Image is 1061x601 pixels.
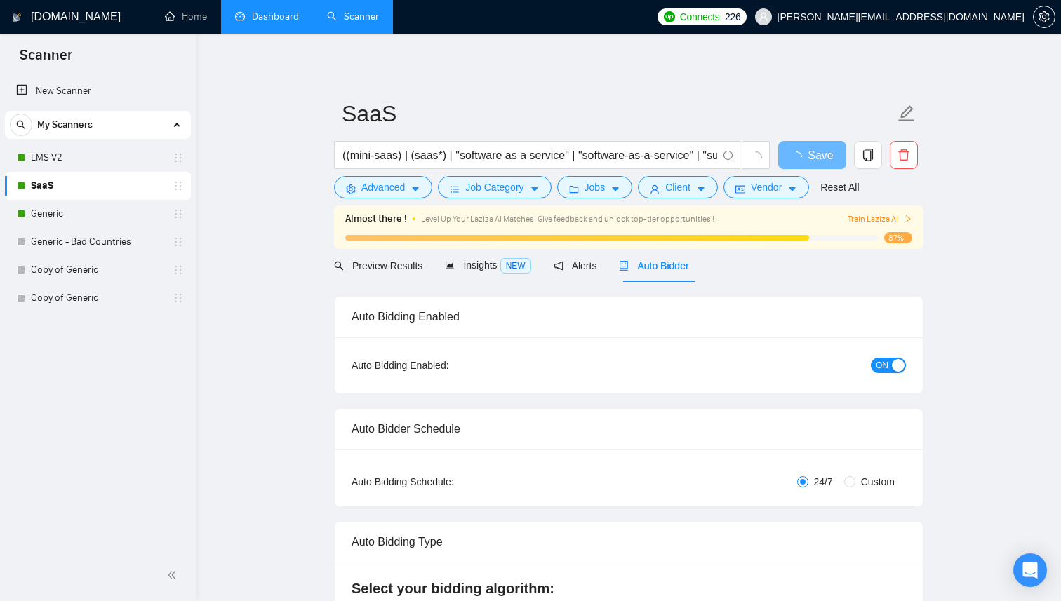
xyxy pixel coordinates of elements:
[173,264,184,276] span: holder
[10,114,32,136] button: search
[855,474,900,489] span: Custom
[554,261,563,271] span: notification
[638,176,718,198] button: userClientcaret-down
[346,184,356,194] span: setting
[1033,6,1055,28] button: setting
[465,180,523,195] span: Job Category
[165,11,207,22] a: homeHome
[334,261,344,271] span: search
[11,120,32,130] span: search
[173,152,184,163] span: holder
[438,176,551,198] button: barsJob Categorycaret-down
[352,358,536,373] div: Auto Bidding Enabled:
[352,474,536,489] div: Auto Bidding Schedule:
[342,96,895,131] input: Scanner name...
[5,111,191,312] li: My Scanners
[610,184,620,194] span: caret-down
[680,9,722,25] span: Connects:
[723,176,809,198] button: idcardVendorcaret-down
[884,232,912,243] span: 87%
[855,149,881,161] span: copy
[569,184,579,194] span: folder
[848,212,912,226] button: Train Laziza AI
[723,151,733,160] span: info-circle
[787,184,797,194] span: caret-down
[31,228,164,256] a: Generic - Bad Countries
[31,200,164,228] a: Generic
[664,11,675,22] img: upwork-logo.png
[890,149,917,161] span: delete
[854,141,882,169] button: copy
[650,184,660,194] span: user
[445,260,455,270] span: area-chart
[500,258,531,274] span: NEW
[904,215,912,223] span: right
[1033,11,1055,22] a: setting
[897,104,916,123] span: edit
[31,144,164,172] a: LMS V2
[735,184,745,194] span: idcard
[751,180,782,195] span: Vendor
[361,180,405,195] span: Advanced
[8,45,84,74] span: Scanner
[808,147,833,164] span: Save
[696,184,706,194] span: caret-down
[173,292,184,304] span: holder
[890,141,918,169] button: delete
[749,151,762,164] span: loading
[791,151,808,163] span: loading
[173,180,184,191] span: holder
[876,358,888,373] span: ON
[342,147,717,164] input: Search Freelance Jobs...
[5,77,191,105] li: New Scanner
[334,176,432,198] button: settingAdvancedcaret-down
[554,260,597,271] span: Alerts
[235,11,299,22] a: dashboardDashboard
[173,208,184,220] span: holder
[530,184,540,194] span: caret-down
[619,260,688,271] span: Auto Bidder
[345,211,407,227] span: Almost there !
[352,409,906,449] div: Auto Bidder Schedule
[31,256,164,284] a: Copy of Generic
[173,236,184,248] span: holder
[16,77,180,105] a: New Scanner
[352,297,906,337] div: Auto Bidding Enabled
[31,172,164,200] a: SaaS
[327,11,379,22] a: searchScanner
[759,12,768,22] span: user
[411,184,420,194] span: caret-down
[820,180,859,195] a: Reset All
[557,176,633,198] button: folderJobscaret-down
[808,474,839,489] span: 24/7
[352,522,906,562] div: Auto Bidding Type
[12,6,22,29] img: logo
[450,184,460,194] span: bars
[1034,11,1055,22] span: setting
[445,259,530,271] span: Insights
[334,260,422,271] span: Preview Results
[1013,553,1047,587] div: Open Intercom Messenger
[421,214,714,224] span: Level Up Your Laziza AI Matches! Give feedback and unlock top-tier opportunities !
[619,261,629,271] span: robot
[725,9,740,25] span: 226
[778,141,846,169] button: Save
[37,111,93,139] span: My Scanners
[585,180,606,195] span: Jobs
[167,568,181,582] span: double-left
[31,284,164,312] a: Copy of Generic
[665,180,690,195] span: Client
[352,579,906,598] h4: Select your bidding algorithm:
